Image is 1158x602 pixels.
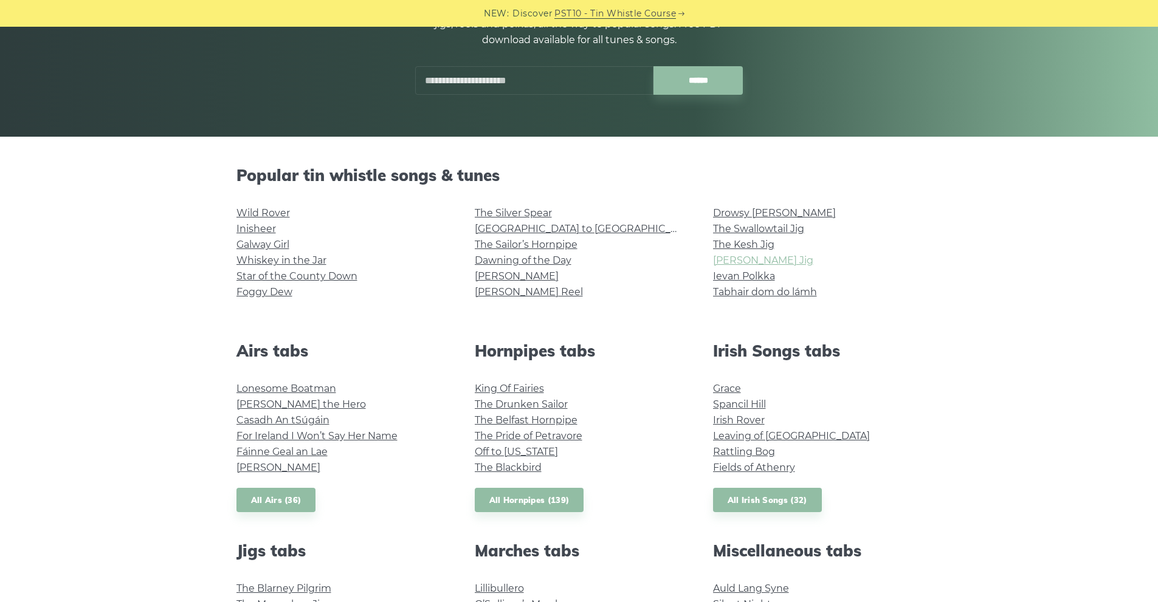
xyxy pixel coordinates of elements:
a: Whiskey in the Jar [236,255,326,266]
h2: Popular tin whistle songs & tunes [236,166,922,185]
a: The Pride of Petravore [475,430,582,442]
a: [PERSON_NAME] [475,270,559,282]
a: [GEOGRAPHIC_DATA] to [GEOGRAPHIC_DATA] [475,223,699,234]
h2: Miscellaneous tabs [713,541,922,560]
a: Spancil Hill [713,398,766,410]
a: The Swallowtail Jig [713,223,804,234]
a: Auld Lang Syne [713,583,789,594]
a: Casadh An tSúgáin [236,414,329,426]
a: The Kesh Jig [713,239,774,250]
a: Drowsy [PERSON_NAME] [713,207,836,219]
h2: Irish Songs tabs [713,341,922,360]
a: PST10 - Tin Whistle Course [554,7,676,21]
a: King Of Fairies [475,383,544,394]
a: The Drunken Sailor [475,398,568,410]
a: Inisheer [236,223,276,234]
a: Fáinne Geal an Lae [236,446,328,457]
a: The Blarney Pilgrim [236,583,331,594]
a: The Silver Spear [475,207,552,219]
a: Lonesome Boatman [236,383,336,394]
a: The Blackbird [475,462,542,473]
a: Wild Rover [236,207,290,219]
a: The Belfast Hornpipe [475,414,577,426]
a: Galway Girl [236,239,289,250]
a: For Ireland I Won’t Say Her Name [236,430,398,442]
a: Star of the County Down [236,270,357,282]
a: All Hornpipes (139) [475,488,584,513]
a: Dawning of the Day [475,255,571,266]
a: The Sailor’s Hornpipe [475,239,577,250]
a: Fields of Athenry [713,462,795,473]
a: Off to [US_STATE] [475,446,558,457]
a: [PERSON_NAME] Reel [475,286,583,298]
h2: Hornpipes tabs [475,341,684,360]
h2: Jigs tabs [236,541,446,560]
a: Ievan Polkka [713,270,775,282]
a: [PERSON_NAME] [236,462,320,473]
a: Leaving of [GEOGRAPHIC_DATA] [713,430,870,442]
a: Grace [713,383,741,394]
span: Discover [512,7,553,21]
a: Irish Rover [713,414,765,426]
a: Foggy Dew [236,286,292,298]
span: NEW: [484,7,509,21]
h2: Marches tabs [475,541,684,560]
a: Lillibullero [475,583,524,594]
a: [PERSON_NAME] Jig [713,255,813,266]
a: [PERSON_NAME] the Hero [236,398,366,410]
a: Rattling Bog [713,446,775,457]
a: Tabhair dom do lámh [713,286,817,298]
a: All Airs (36) [236,488,316,513]
a: All Irish Songs (32) [713,488,822,513]
h2: Airs tabs [236,341,446,360]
